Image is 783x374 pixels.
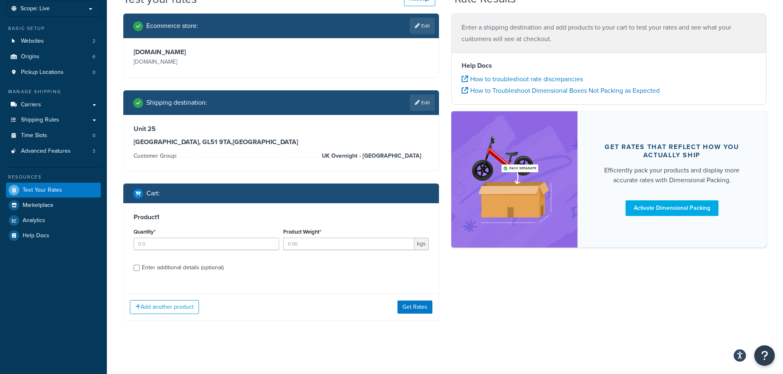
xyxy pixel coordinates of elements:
span: 3 [92,148,95,155]
span: Origins [21,53,39,60]
span: Websites [21,38,44,45]
span: 0 [92,132,95,139]
div: Enter additional details (optional) [142,262,224,273]
li: Advanced Features [6,144,101,159]
a: How to Troubleshoot Dimensional Boxes Not Packing as Expected [462,86,660,95]
span: Time Slots [21,132,47,139]
p: [DOMAIN_NAME] [134,56,279,68]
a: Edit [410,94,435,111]
span: Scope: Live [21,5,50,12]
li: Time Slots [6,128,101,143]
a: Help Docs [6,228,101,243]
a: Analytics [6,213,101,228]
span: Pickup Locations [21,69,64,76]
h3: Unit 25 [134,125,429,133]
button: Add another product [130,300,199,314]
a: Pickup Locations0 [6,65,101,80]
input: Enter additional details (optional) [134,265,140,271]
span: Help Docs [23,232,49,239]
span: 0 [92,69,95,76]
span: Marketplace [23,202,53,209]
label: Quantity* [134,229,155,235]
h4: Help Docs [462,61,757,71]
a: Edit [410,18,435,34]
a: Marketplace [6,198,101,213]
span: Test Your Rates [23,187,62,194]
a: Time Slots0 [6,128,101,143]
span: kgs [414,238,429,250]
a: Advanced Features3 [6,144,101,159]
li: Websites [6,34,101,49]
div: Get rates that reflect how you actually ship [597,143,747,159]
button: Get Rates [397,301,432,314]
h2: Ecommerce store : [146,22,198,30]
div: Basic Setup [6,25,101,32]
a: Carriers [6,97,101,112]
span: Analytics [23,217,45,224]
li: Pickup Locations [6,65,101,80]
span: 6 [92,53,95,60]
span: Customer Group: [134,151,179,160]
p: Enter a shipping destination and add products to your cart to test your rates and see what your c... [462,22,757,45]
li: Origins [6,49,101,64]
h2: Shipping destination : [146,99,207,106]
img: feature-image-dim-d40ad3071a2b3c8e08177464837368e35600d3c5e73b18a22c1e4bb210dc32ac.png [464,124,565,235]
label: Product Weight* [283,229,321,235]
a: Shipping Rules [6,112,101,128]
h3: [GEOGRAPHIC_DATA], GL51 9TA , [GEOGRAPHIC_DATA] [134,138,429,146]
span: Carriers [21,101,41,108]
div: Resources [6,174,101,181]
a: Websites2 [6,34,101,49]
a: How to troubleshoot rate discrepancies [462,74,583,84]
button: Open Resource Center [754,345,775,366]
span: UK Overnight - [GEOGRAPHIC_DATA] [320,151,421,161]
span: 2 [92,38,95,45]
a: Test Your Rates [6,183,101,197]
div: Manage Shipping [6,88,101,95]
div: Efficiently pack your products and display more accurate rates with Dimensional Packing. [597,165,747,185]
input: 0.0 [134,238,279,250]
span: Advanced Features [21,148,71,155]
h3: [DOMAIN_NAME] [134,48,279,56]
a: Origins6 [6,49,101,64]
input: 0.00 [283,238,414,250]
h2: Cart : [146,190,160,197]
span: Shipping Rules [21,117,59,124]
a: Activate Dimensional Packing [626,200,718,216]
h3: Product 1 [134,213,429,221]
